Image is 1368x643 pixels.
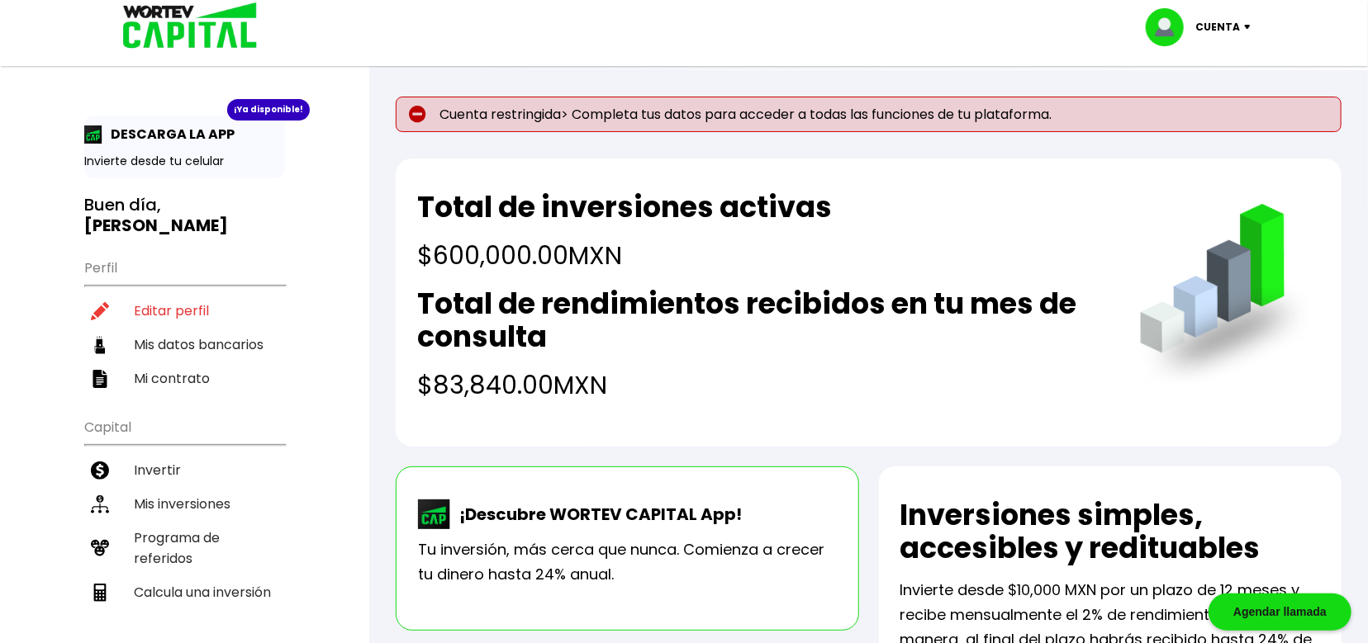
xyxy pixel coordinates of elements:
[84,125,102,144] img: app-icon
[84,195,285,236] h3: Buen día,
[84,153,285,170] p: Invierte desde tu celular
[84,294,285,328] a: Editar perfil
[91,495,109,513] img: inversiones-icon.6695dc30.svg
[84,575,285,609] a: Calcula una inversión
[84,214,228,237] b: [PERSON_NAME]
[91,461,109,480] img: invertir-icon.b3b967d7.svg
[102,124,235,144] p: DESCARGA LA APP
[1146,8,1195,46] img: profile-image
[91,539,109,557] img: recomiendanos-icon.9b8e9327.svg
[1209,593,1351,631] div: Agendar llamada
[451,502,742,527] p: ¡Descubre WORTEV CAPITAL App!
[227,99,310,121] div: ¡Ya disponible!
[900,499,1320,565] h2: Inversiones simples, accesibles y redituables
[1133,204,1320,391] img: grafica.516fef24.png
[84,362,285,395] a: Mi contrato
[84,328,285,362] a: Mis datos bancarios
[84,249,285,395] ul: Perfil
[91,370,109,388] img: contrato-icon.f2db500c.svg
[91,584,109,602] img: calculadora-icon.17d418c4.svg
[417,366,1106,404] h4: $83,840.00 MXN
[91,336,109,354] img: datos-icon.10cf9172.svg
[84,453,285,487] a: Invertir
[417,191,832,224] h2: Total de inversiones activas
[418,537,836,587] p: Tu inversión, más cerca que nunca. Comienza a crecer tu dinero hasta 24% anual.
[1240,25,1262,30] img: icon-down
[396,97,1342,132] p: Cuenta restringida> Completa tus datos para acceder a todas las funciones de tu plataforma.
[1195,15,1240,40] p: Cuenta
[91,302,109,320] img: editar-icon.952d3147.svg
[84,487,285,521] a: Mis inversiones
[409,106,426,123] img: error-circle.027baa21.svg
[418,499,451,529] img: wortev-capital-app-icon
[417,287,1106,353] h2: Total de rendimientos recibidos en tu mes de consulta
[417,237,832,274] h4: $600,000.00 MXN
[84,521,285,575] a: Programa de referidos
